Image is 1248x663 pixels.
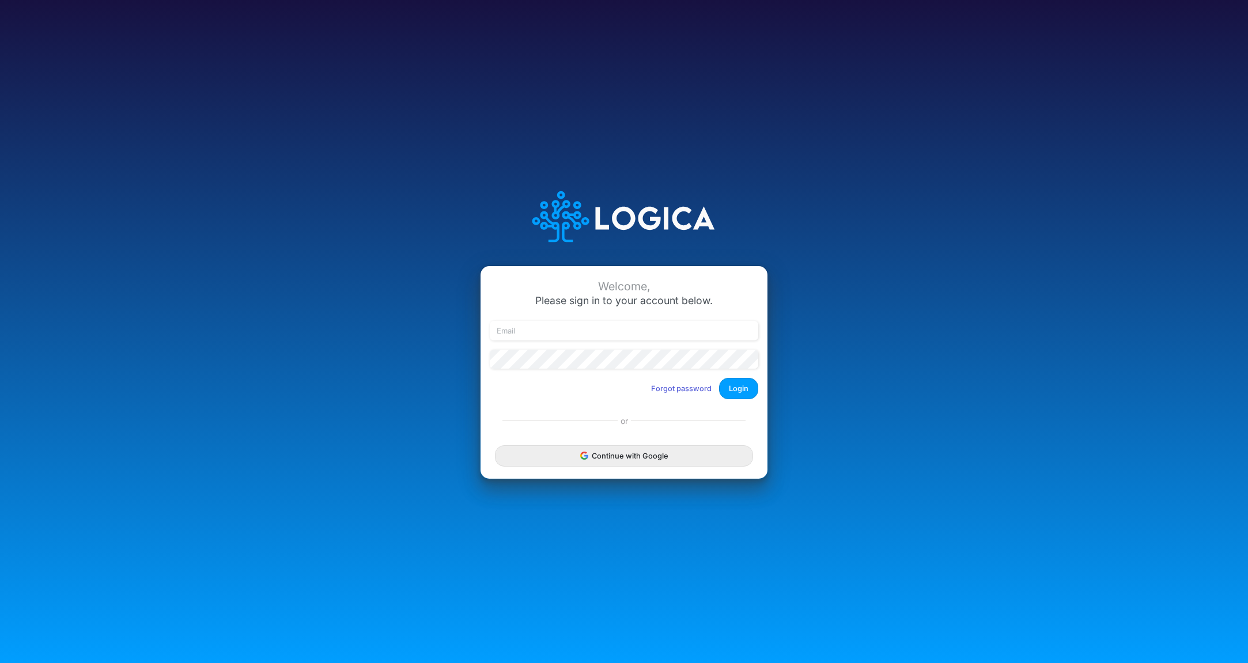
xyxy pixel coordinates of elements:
button: Continue with Google [495,445,753,467]
div: Welcome, [490,280,758,293]
button: Forgot password [644,379,719,398]
span: Please sign in to your account below. [535,294,713,306]
input: Email [490,321,758,340]
button: Login [719,378,758,399]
